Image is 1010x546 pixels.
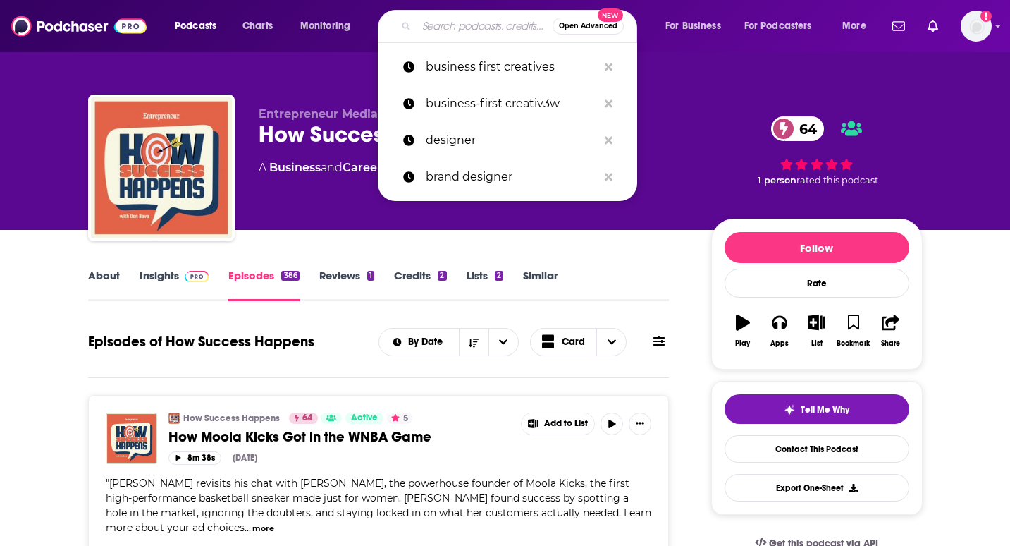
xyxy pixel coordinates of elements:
div: Bookmark [837,339,870,348]
button: open menu [379,337,459,347]
button: Bookmark [835,305,872,356]
span: Podcasts [175,16,216,36]
div: Play [735,339,750,348]
button: more [252,523,274,535]
p: business first creatives [426,49,598,85]
p: brand designer [426,159,598,195]
button: Open AdvancedNew [553,18,624,35]
span: " [106,477,651,534]
a: business first creatives [378,49,637,85]
button: open menu [655,15,739,37]
p: business-first creativ3w [426,85,598,122]
button: Apps [761,305,798,356]
span: Tell Me Why [801,404,849,415]
a: Credits2 [394,269,446,301]
a: InsightsPodchaser Pro [140,269,209,301]
span: Add to List [544,418,588,429]
span: Charts [242,16,273,36]
img: How Moola Kicks Got in the WNBA Game [106,413,157,464]
p: designer [426,122,598,159]
a: Similar [523,269,558,301]
img: How Success Happens [168,413,180,424]
button: Follow [725,232,909,263]
button: Show More Button [629,413,651,435]
a: Business [269,161,321,174]
button: Play [725,305,761,356]
img: User Profile [961,11,992,42]
button: Sort Direction [459,329,488,356]
a: Active [345,413,383,424]
span: How Moola Kicks Got in the WNBA Game [168,428,431,446]
div: Rate [725,269,909,298]
button: 5 [387,413,412,424]
span: 64 [785,116,824,141]
a: 64 [289,413,318,424]
button: open menu [290,15,369,37]
a: Charts [233,15,281,37]
span: [PERSON_NAME] revisits his chat with [PERSON_NAME], the powerhouse founder of Moola Kicks, the fi... [106,477,651,534]
div: 1 [367,271,374,281]
div: Search podcasts, credits, & more... [391,10,651,42]
span: Card [562,337,585,347]
img: Podchaser Pro [185,271,209,282]
span: Entrepreneur Media [259,107,378,121]
div: Apps [770,339,789,348]
span: Open Advanced [559,23,617,30]
div: 386 [281,271,299,281]
a: designer [378,122,637,159]
a: Episodes386 [228,269,299,301]
a: How Success Happens [183,413,280,424]
div: A podcast [259,159,433,176]
button: open menu [832,15,884,37]
svg: Add a profile image [980,11,992,22]
span: 64 [302,411,312,425]
span: 1 person [758,175,796,186]
button: tell me why sparkleTell Me Why [725,394,909,424]
div: 2 [438,271,446,281]
button: open menu [165,15,235,37]
h2: Choose List sort [378,328,519,356]
button: Share [872,305,909,356]
a: business-first creativ3w [378,85,637,122]
button: List [798,305,835,356]
span: More [842,16,866,36]
img: How Success Happens [91,97,232,238]
span: By Date [408,337,448,347]
span: For Podcasters [744,16,812,36]
span: and [321,161,343,174]
a: Contact This Podcast [725,435,909,463]
div: 64 1 personrated this podcast [711,107,923,195]
div: List [811,339,823,348]
button: open menu [488,329,518,356]
a: brand designer [378,159,637,195]
img: Podchaser - Follow, Share and Rate Podcasts [11,13,147,40]
a: How Moola Kicks Got in the WNBA Game [168,428,511,446]
a: Show notifications dropdown [922,14,944,38]
div: Share [881,339,900,348]
h1: Episodes of How Success Happens [88,333,314,351]
button: Show More Button [522,413,595,435]
button: Choose View [530,328,627,356]
span: New [598,8,623,22]
span: rated this podcast [796,175,878,186]
span: Monitoring [300,16,350,36]
span: For Business [665,16,721,36]
span: Logged in as redsetterpr [961,11,992,42]
img: tell me why sparkle [784,404,795,415]
div: [DATE] [233,453,257,463]
a: Reviews1 [319,269,374,301]
div: 2 [495,271,503,281]
button: open menu [735,15,832,37]
a: About [88,269,120,301]
a: 64 [771,116,824,141]
button: Export One-Sheet [725,474,909,502]
input: Search podcasts, credits, & more... [417,15,553,37]
a: Careers [343,161,388,174]
button: Show profile menu [961,11,992,42]
span: ... [245,521,251,534]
